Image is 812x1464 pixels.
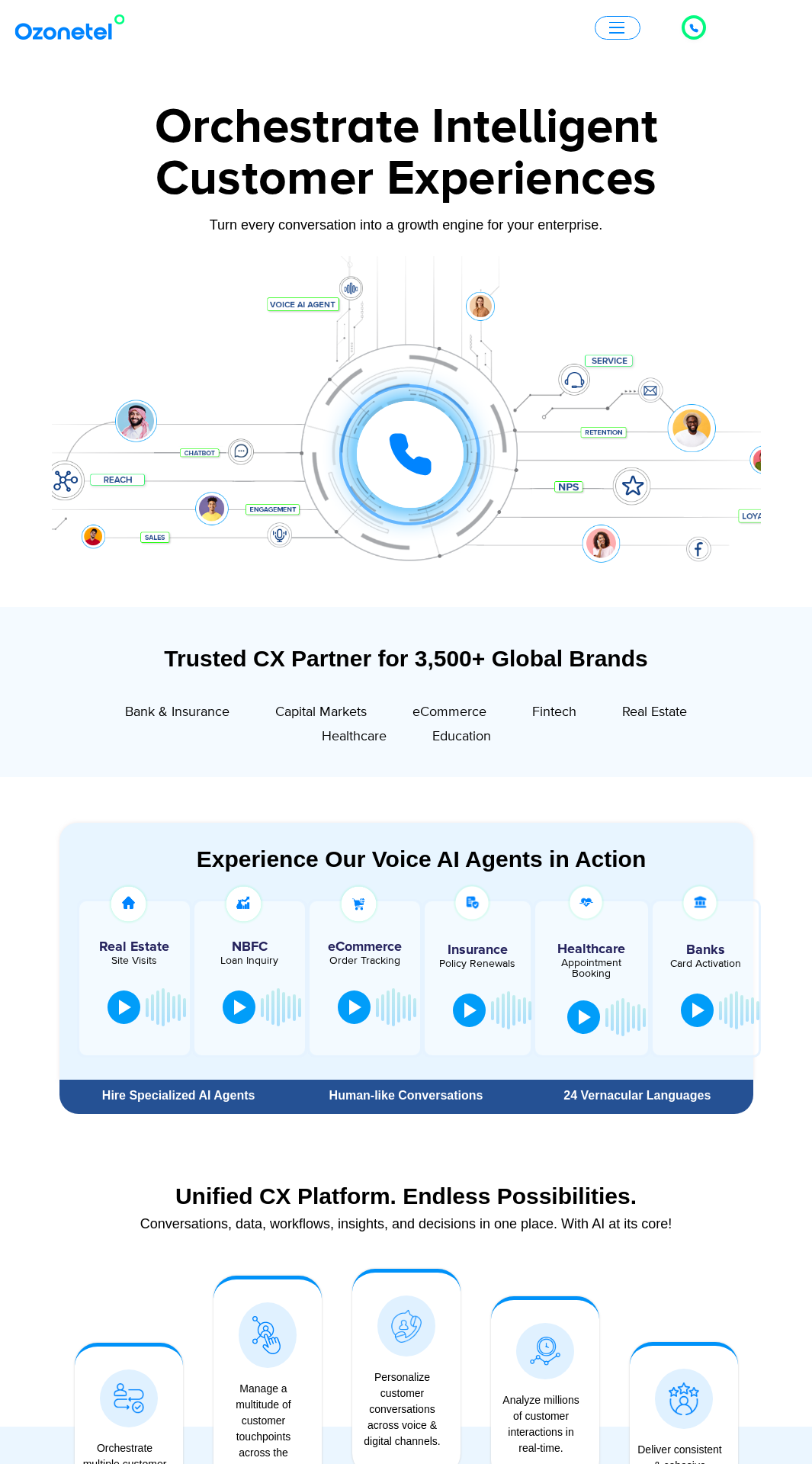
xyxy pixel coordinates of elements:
[67,1217,746,1231] div: Conversations, data, workflows, insights, and decisions in one place. With AI at its core!
[322,728,387,745] span: Healthcare
[432,728,491,745] span: Education
[275,704,367,721] span: Capital Markets
[660,943,752,957] h5: Banks
[87,955,182,966] div: Site Visits
[59,645,753,672] div: Trusted CX Partner for 3,500+ Global Brands
[202,940,297,954] h5: NBFC
[52,103,761,152] div: Orchestrate Intelligent
[52,217,761,233] div: Turn every conversation into a growth engine for your enterprise.
[432,727,491,751] a: Education
[432,958,524,969] div: Policy Renewals
[529,1090,745,1102] div: 24 Vernacular Languages
[660,958,752,969] div: Card Activation
[532,704,576,721] span: Fintech
[412,702,486,727] a: eCommerce
[125,702,229,727] a: Bank & Insurance
[412,704,486,721] span: eCommerce
[499,1392,584,1456] div: Analyze millions of customer interactions in real-time.
[298,1090,514,1102] div: Human-like Conversations
[547,942,636,956] h5: Healthcare
[532,702,576,727] a: Fintech
[75,846,769,872] div: Experience Our Voice AI Agents in Action
[432,943,524,957] h5: Insurance
[317,955,412,966] div: Order Tracking
[202,955,297,966] div: Loan Inquiry
[547,958,636,979] div: Appointment Booking
[317,940,412,954] h5: eCommerce
[125,704,229,721] span: Bank & Insurance
[360,1369,445,1450] div: Personalize customer conversations across voice & digital channels.
[67,1183,746,1209] div: Unified CX Platform. Endless Possibilities.
[67,1090,290,1102] div: Hire Specialized AI Agents
[87,940,182,954] h5: Real Estate
[52,143,761,216] div: Customer Experiences
[275,702,367,727] a: Capital Markets
[622,702,687,727] a: Real Estate
[622,704,687,721] span: Real Estate
[322,727,387,751] a: Healthcare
